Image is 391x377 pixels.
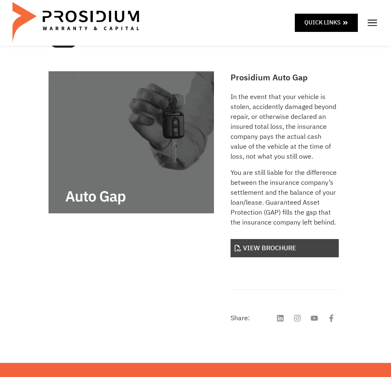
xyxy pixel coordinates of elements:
[231,239,338,258] a: View Brochure
[231,92,338,162] p: In the event that your vehicle is stolen, accidently damaged beyond repair, or otherwise declared...
[330,37,341,46] span: GAP
[304,17,340,28] span: Quick Links
[231,168,338,227] p: You are still liable for the difference between the insurance company’s settlement and the balanc...
[295,14,358,31] a: Quick Links
[231,71,338,84] h2: Prosidium Auto Gap
[231,315,250,321] h4: Share:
